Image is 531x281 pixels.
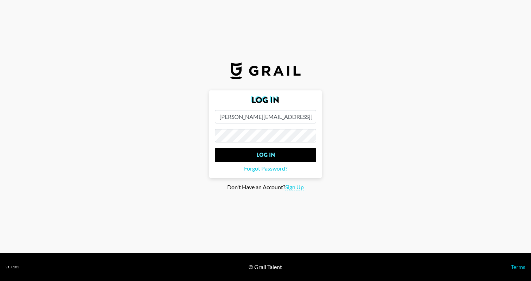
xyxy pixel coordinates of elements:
span: Sign Up [285,184,304,191]
input: Email [215,110,316,123]
span: Forgot Password? [244,165,287,172]
input: Log In [215,148,316,162]
a: Terms [511,263,525,270]
img: Grail Talent Logo [230,62,301,79]
div: v 1.7.103 [6,265,19,269]
div: © Grail Talent [249,263,282,270]
h2: Log In [215,96,316,104]
div: Don't Have an Account? [6,184,525,191]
